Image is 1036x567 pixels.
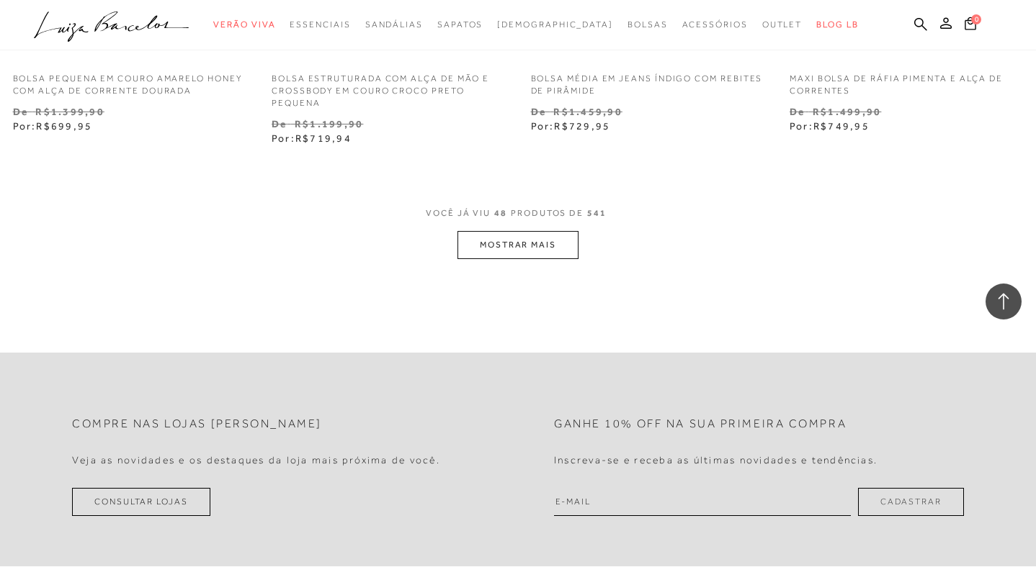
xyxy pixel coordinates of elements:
[426,208,610,218] span: VOCÊ JÁ VIU PRODUTOS DE
[13,106,28,117] small: De
[437,12,483,38] a: categoryNavScreenReaderText
[497,19,613,30] span: [DEMOGRAPHIC_DATA]
[290,19,350,30] span: Essenciais
[682,12,748,38] a: categoryNavScreenReaderText
[272,132,352,144] span: Por:
[779,64,1035,97] a: MAXI BOLSA DE RÁFIA PIMENTA E ALÇA DE CORRENTES
[35,106,104,117] small: R$1.399,90
[554,488,851,516] input: E-mail
[971,14,981,24] span: 0
[531,106,546,117] small: De
[587,208,607,218] span: 541
[272,118,287,130] small: De
[261,64,517,109] a: BOLSA ESTRUTURADA COM ALÇA DE MÃO E CROSSBODY EM COURO CROCO PRETO PEQUENA
[790,106,805,117] small: De
[816,19,858,30] span: BLOG LB
[762,19,803,30] span: Outlet
[72,417,322,431] h2: Compre nas lojas [PERSON_NAME]
[36,120,92,132] span: R$699,95
[437,19,483,30] span: Sapatos
[816,12,858,38] a: BLOG LB
[554,454,878,466] h4: Inscreva-se e receba as últimas novidades e tendências.
[628,19,668,30] span: Bolsas
[531,120,611,132] span: Por:
[295,118,363,130] small: R$1.199,90
[553,106,622,117] small: R$1.459,90
[365,19,423,30] span: Sandálias
[628,12,668,38] a: categoryNavScreenReaderText
[554,417,847,431] h2: Ganhe 10% off na sua primeira compra
[72,488,210,516] a: Consultar Lojas
[72,454,440,466] h4: Veja as novidades e os destaques da loja mais próxima de você.
[213,12,275,38] a: categoryNavScreenReaderText
[520,64,776,97] a: BOLSA MÉDIA EM JEANS ÍNDIGO COM REBITES DE PIRÂMIDE
[290,12,350,38] a: categoryNavScreenReaderText
[2,64,258,97] a: BOLSA PEQUENA EM COURO AMARELO HONEY COM ALÇA DE CORRENTE DOURADA
[494,208,507,218] span: 48
[365,12,423,38] a: categoryNavScreenReaderText
[295,132,352,144] span: R$719,94
[960,16,981,35] button: 0
[813,120,870,132] span: R$749,95
[213,19,275,30] span: Verão Viva
[554,120,610,132] span: R$729,95
[858,488,964,516] button: Cadastrar
[13,120,93,132] span: Por:
[762,12,803,38] a: categoryNavScreenReaderText
[682,19,748,30] span: Acessórios
[497,12,613,38] a: noSubCategoriesText
[790,120,870,132] span: Por:
[457,231,579,259] button: MOSTRAR MAIS
[813,106,881,117] small: R$1.499,90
